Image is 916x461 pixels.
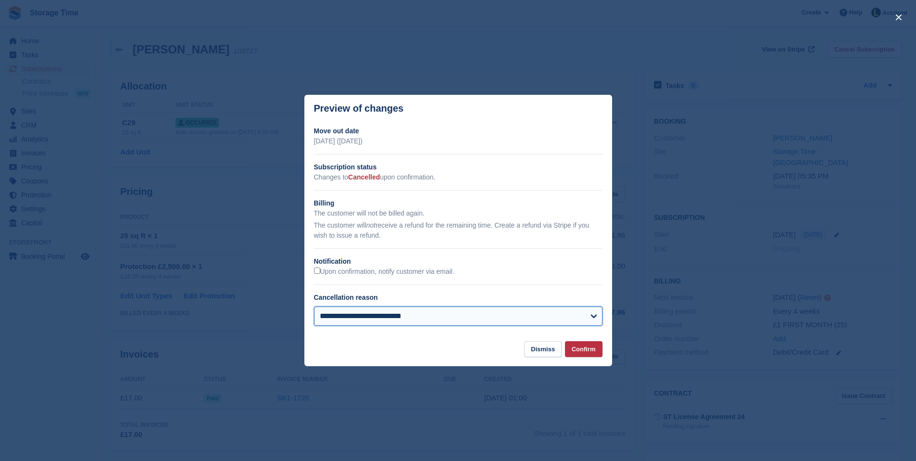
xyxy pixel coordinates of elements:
h2: Move out date [314,126,602,136]
input: Upon confirmation, notify customer via email. [314,268,320,274]
em: not [366,221,375,229]
h2: Billing [314,198,602,208]
h2: Subscription status [314,162,602,172]
label: Upon confirmation, notify customer via email. [314,268,454,276]
span: Cancelled [348,173,380,181]
button: Confirm [565,341,602,357]
p: [DATE] ([DATE]) [314,136,602,146]
label: Cancellation reason [314,294,378,301]
button: Dismiss [524,341,562,357]
h2: Notification [314,256,602,267]
p: Changes to upon confirmation. [314,172,602,182]
p: The customer will receive a refund for the remaining time. Create a refund via Stripe if you wish... [314,220,602,241]
p: The customer will not be billed again. [314,208,602,218]
p: Preview of changes [314,103,404,114]
button: close [891,10,906,25]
